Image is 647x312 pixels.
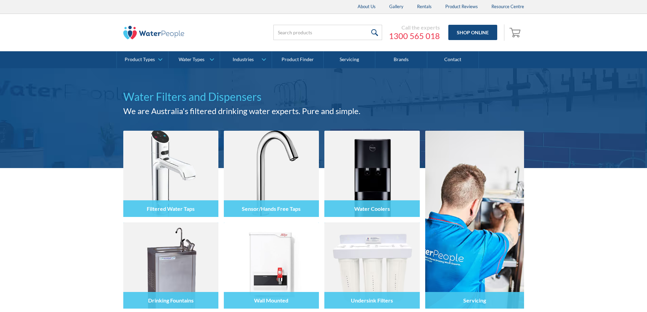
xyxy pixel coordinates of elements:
[324,131,419,217] img: Water Coolers
[123,26,184,39] img: The Water People
[324,222,419,309] img: Undersink Filters
[224,131,319,217] img: Sensor/Hands Free Taps
[224,222,319,309] img: Wall Mounted
[508,24,524,41] a: Open empty cart
[448,25,497,40] a: Shop Online
[179,57,204,62] div: Water Types
[375,51,427,68] a: Brands
[324,51,375,68] a: Servicing
[351,297,393,304] h4: Undersink Filters
[117,51,168,68] a: Product Types
[272,51,324,68] a: Product Finder
[425,131,524,309] a: Servicing
[509,27,522,38] img: shopping cart
[389,31,440,41] a: 1300 565 018
[147,205,195,212] h4: Filtered Water Taps
[168,51,220,68] a: Water Types
[389,24,440,31] div: Call the experts
[220,51,271,68] a: Industries
[427,51,479,68] a: Contact
[148,297,194,304] h4: Drinking Fountains
[354,205,390,212] h4: Water Coolers
[233,57,254,62] div: Industries
[125,57,155,62] div: Product Types
[273,25,382,40] input: Search products
[123,131,218,217] img: Filtered Water Taps
[242,205,301,212] h4: Sensor/Hands Free Taps
[123,222,218,309] img: Drinking Fountains
[463,297,486,304] h4: Servicing
[254,297,288,304] h4: Wall Mounted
